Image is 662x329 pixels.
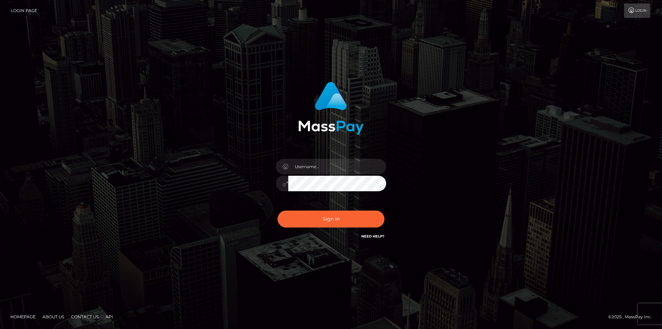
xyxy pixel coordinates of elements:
[624,3,650,18] a: Login
[68,311,101,322] a: Contact Us
[8,311,38,322] a: Homepage
[608,313,657,321] div: © 2025 , MassPay Inc.
[40,311,67,322] a: About Us
[361,234,384,239] a: Need Help?
[11,3,37,18] a: Login Page
[298,82,364,135] img: MassPay Login
[278,211,384,228] button: Sign in
[288,159,386,174] input: Username...
[103,311,116,322] a: API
